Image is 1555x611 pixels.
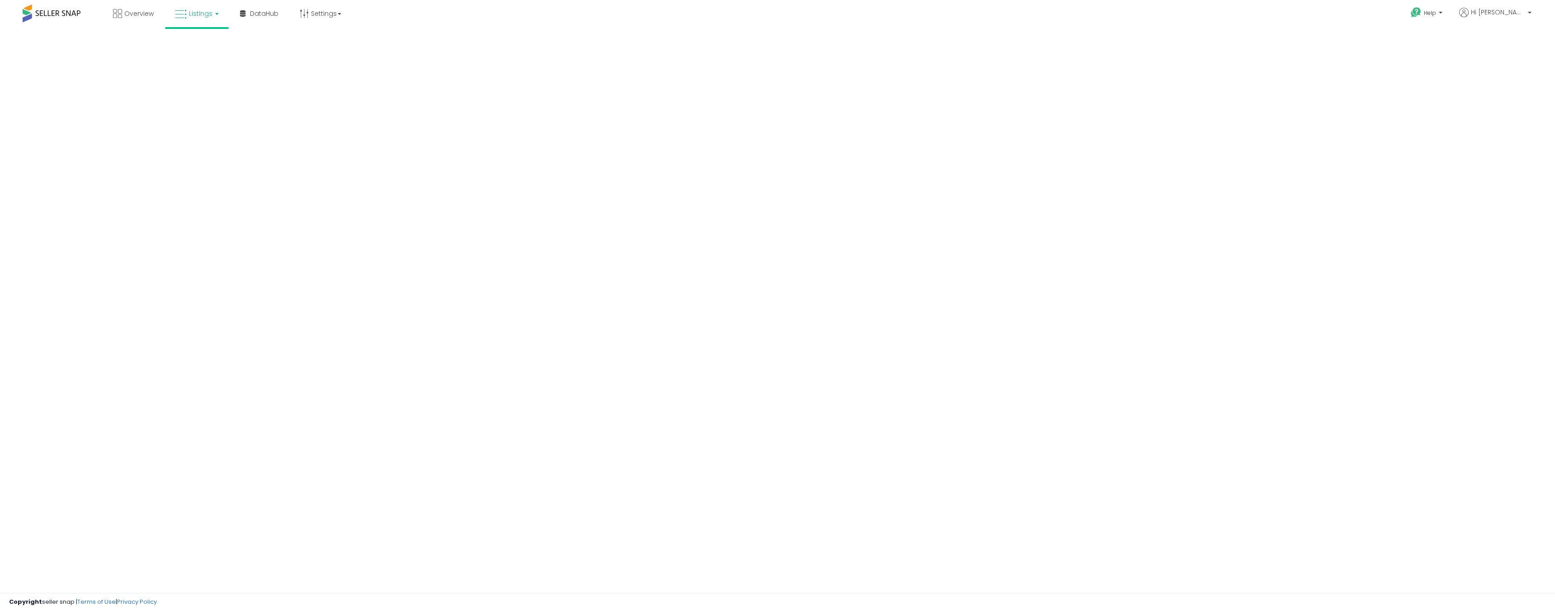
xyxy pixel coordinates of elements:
span: Overview [124,9,154,18]
span: DataHub [250,9,278,18]
a: Hi [PERSON_NAME] [1459,8,1531,28]
span: Listings [189,9,212,18]
span: Hi [PERSON_NAME] [1471,8,1525,17]
span: Help [1424,9,1436,17]
i: Get Help [1410,7,1422,18]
